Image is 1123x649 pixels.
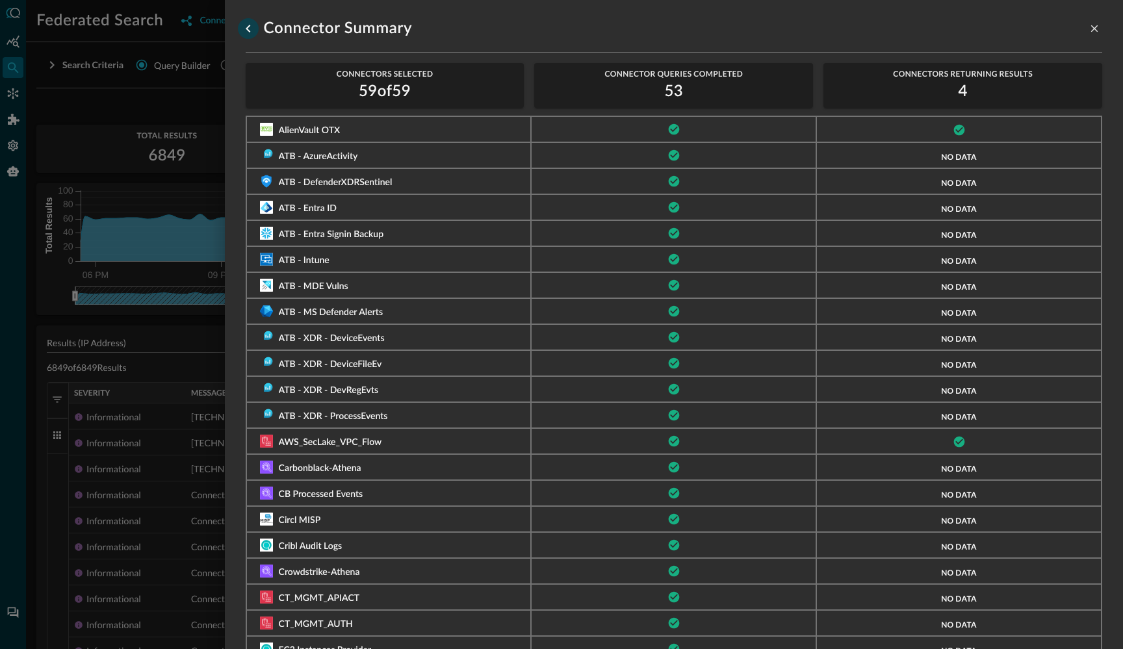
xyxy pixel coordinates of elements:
span: ATB - XDR - ProcessEvents [279,412,388,421]
span: ATB - Intune [279,256,329,265]
span: ATB - XDR - DeviceFileEv [279,360,382,369]
span: CB Processed Events [279,490,363,499]
button: close-drawer [1087,21,1102,36]
span: AWS_SecLake_VPC_Flow [279,438,382,447]
span: ATB - Entra ID [279,204,337,213]
span: ATB - Entra Signin Backup [279,230,383,239]
span: No data [941,178,977,188]
svg: Amazon Security Lake [260,617,273,630]
span: CT_MGMT_AUTH [279,620,353,629]
svg: Azure Log Analytics [260,409,273,422]
svg: Microsoft Entra ID (Azure AD) [260,201,273,214]
svg: Azure Log Analytics [260,383,273,396]
span: ATB - DefenderXDRSentinel [279,178,393,187]
button: go back [238,18,259,39]
span: Cribl Audit Logs [279,542,342,551]
svg: Microsoft Graph API - Security [260,305,273,318]
span: No data [941,516,977,526]
span: No data [941,230,977,240]
span: No data [941,256,977,266]
svg: Cribl Search [260,539,273,552]
h2: 4 [958,81,967,102]
svg: Azure Log Analytics [260,357,273,370]
svg: Amazon Security Lake [260,435,273,448]
h1: Connector Summary [264,18,413,39]
span: Crowdstrike-Athena [279,568,360,577]
span: No data [941,568,977,578]
span: ATB - XDR - DeviceEvents [279,334,385,343]
span: ATB - MDE Vulns [279,282,348,291]
svg: AlienVault [260,123,273,136]
span: No data [941,282,977,292]
span: No data [941,490,977,500]
span: No data [941,386,977,396]
span: No data [941,594,977,604]
span: No data [941,308,977,318]
span: No data [941,152,977,162]
span: CT_MGMT_APIACT [279,594,359,603]
span: No data [941,204,977,214]
svg: Microsoft Sentinel - Incidents [260,175,273,188]
svg: Azure Log Analytics [260,149,273,162]
span: Carbonblack-Athena [279,464,361,473]
svg: Azure Data Explorer [260,279,273,292]
span: AlienVault OTX [279,126,341,135]
span: Connectors Selected [337,70,433,79]
span: ATB - MS Defender Alerts [279,308,383,317]
h2: 59 of 59 [359,81,411,102]
svg: Azure Log Analytics [260,331,273,344]
span: No data [941,360,977,370]
h2: 53 [664,81,683,102]
span: No data [941,464,977,474]
span: ATB - AzureActivity [279,152,358,161]
svg: Amazon Athena (for Amazon S3) [260,565,273,578]
span: No data [941,542,977,552]
span: Circl MISP [279,516,321,525]
span: No data [941,620,977,630]
span: Connector Queries Completed [604,70,743,79]
span: No data [941,412,977,422]
svg: Amazon Athena (for Amazon S3) [260,461,273,474]
span: No data [941,334,977,344]
span: Connectors Returning Results [893,70,1033,79]
span: ATB - XDR - DevRegEvts [279,386,379,395]
svg: MISP [260,513,273,526]
svg: Amazon Security Lake [260,591,273,604]
svg: Snowflake [260,227,273,240]
svg: Amazon Athena (for Amazon S3) [260,487,273,500]
svg: Microsoft Intune [260,253,273,266]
